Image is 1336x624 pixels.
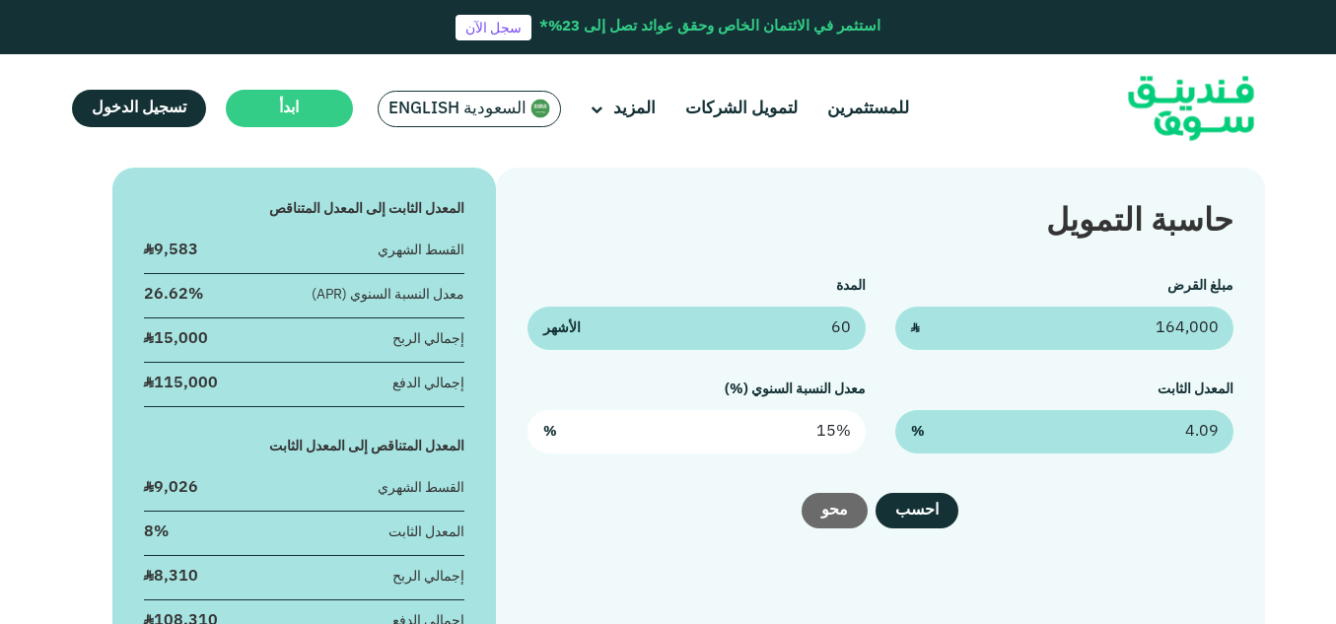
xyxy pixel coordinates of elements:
span: 15,000 [154,331,208,346]
span: 9,583 [154,243,198,257]
div: المعدل المتناقص إلى المعدل الثابت [144,437,465,457]
a: سجل الآن [456,15,531,40]
div: معدل النسبة السنوي (APR) [312,285,464,306]
div: 26.62% [144,284,203,306]
div: ʢ [144,373,218,394]
button: احسب [876,493,958,528]
span: السعودية English [388,98,527,120]
button: محو [802,493,868,528]
span: 9,026 [154,480,198,495]
div: حاسبة التمويل [527,199,1232,246]
div: 8% [144,521,169,543]
div: إجمالي الدفع [392,374,464,394]
a: للمستثمرين [822,93,914,125]
span: الأشهر [543,318,581,339]
span: ʢ [911,318,919,339]
div: إجمالي الربح [392,567,464,588]
div: استثمر في الائتمان الخاص وحقق عوائد تصل إلى 23%* [539,16,880,38]
div: إجمالي الربح [392,329,464,350]
span: تسجيل الدخول [92,101,186,115]
span: 115,000 [154,376,218,390]
span: % [911,422,925,443]
img: Logo [1094,59,1288,159]
span: % [543,422,557,443]
span: المزيد [613,101,656,117]
span: ابدأ [279,101,299,115]
img: SA Flag [530,99,550,118]
a: تسجيل الدخول [72,90,206,127]
div: ʢ [144,477,198,499]
div: المعدل الثابت إلى المعدل المتناقص [144,199,465,220]
label: معدل النسبة السنوي (%) [725,382,866,396]
div: ʢ [144,240,198,261]
label: مبلغ القرض [1167,279,1233,293]
div: القسط الشهري [378,241,464,261]
label: المدة [836,279,866,293]
div: ʢ [144,328,208,350]
a: لتمويل الشركات [680,93,803,125]
div: القسط الشهري [378,478,464,499]
div: المعدل الثابت [388,522,464,543]
span: 8,310 [154,569,198,584]
div: ʢ [144,566,198,588]
label: المعدل الثابت [1158,382,1233,396]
